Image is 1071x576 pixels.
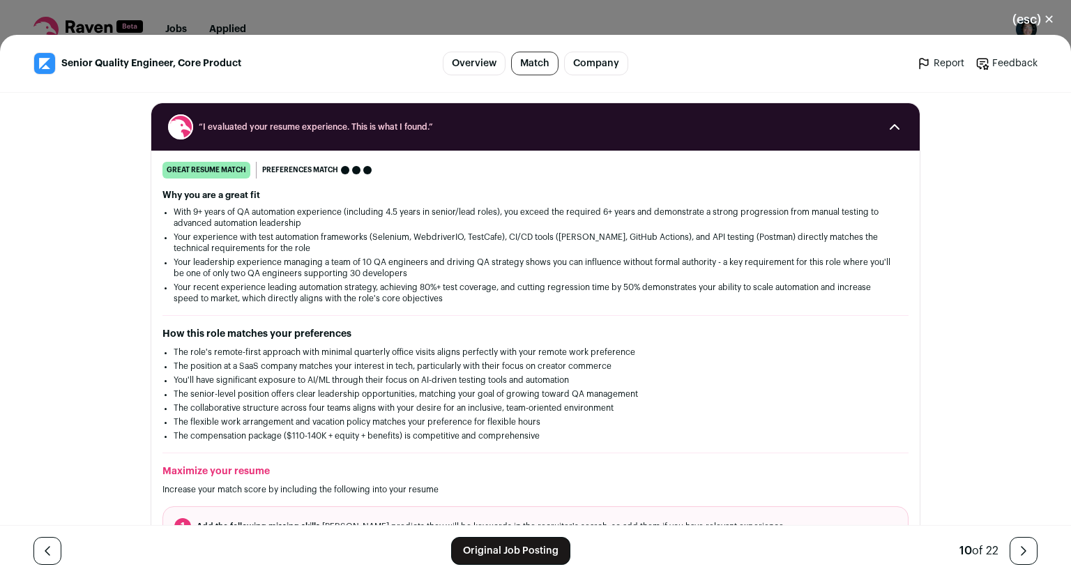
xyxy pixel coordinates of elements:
[959,543,998,559] div: of 22
[917,56,964,70] a: Report
[162,484,909,495] p: Increase your match score by including the following into your resume
[262,163,338,177] span: Preferences match
[197,522,322,531] span: Add the following missing skills.
[162,162,250,179] div: great resume match
[174,282,897,304] li: Your recent experience leading automation strategy, achieving 80%+ test coverage, and cutting reg...
[174,257,897,279] li: Your leadership experience managing a team of 10 QA engineers and driving QA strategy shows you c...
[511,52,559,75] a: Match
[975,56,1038,70] a: Feedback
[174,361,897,372] li: The position at a SaaS company matches your interest in tech, particularly with their focus on cr...
[996,4,1071,35] button: Close modal
[174,416,897,427] li: The flexible work arrangement and vacation policy matches your preference for flexible hours
[199,121,872,132] span: “I evaluated your resume experience. This is what I found.”
[162,464,909,478] h2: Maximize your resume
[34,53,55,74] img: de02e3f9dc45a4999f4f3c71de89df17effc9bb592c0bcb3b287d7652242f1a3.jpg
[61,56,241,70] span: Senior Quality Engineer, Core Product
[174,430,897,441] li: The compensation package ($110-140K + equity + benefits) is competitive and comprehensive
[174,232,897,254] li: Your experience with test automation frameworks (Selenium, WebdriverIO, TestCafe), CI/CD tools ([...
[174,518,191,535] span: 1
[174,206,897,229] li: With 9+ years of QA automation experience (including 4.5 years in senior/lead roles), you exceed ...
[174,402,897,414] li: The collaborative structure across four teams aligns with your desire for an inclusive, team-orie...
[162,327,909,341] h2: How this role matches your preferences
[162,190,909,201] h2: Why you are a great fit
[197,521,786,532] span: [PERSON_NAME] predicts they will be keywords in the recruiter's search, so add them if you have r...
[174,374,897,386] li: You'll have significant exposure to AI/ML through their focus on AI-driven testing tools and auto...
[564,52,628,75] a: Company
[959,545,972,556] span: 10
[443,52,506,75] a: Overview
[174,347,897,358] li: The role's remote-first approach with minimal quarterly office visits aligns perfectly with your ...
[174,388,897,400] li: The senior-level position offers clear leadership opportunities, matching your goal of growing to...
[451,537,570,565] a: Original Job Posting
